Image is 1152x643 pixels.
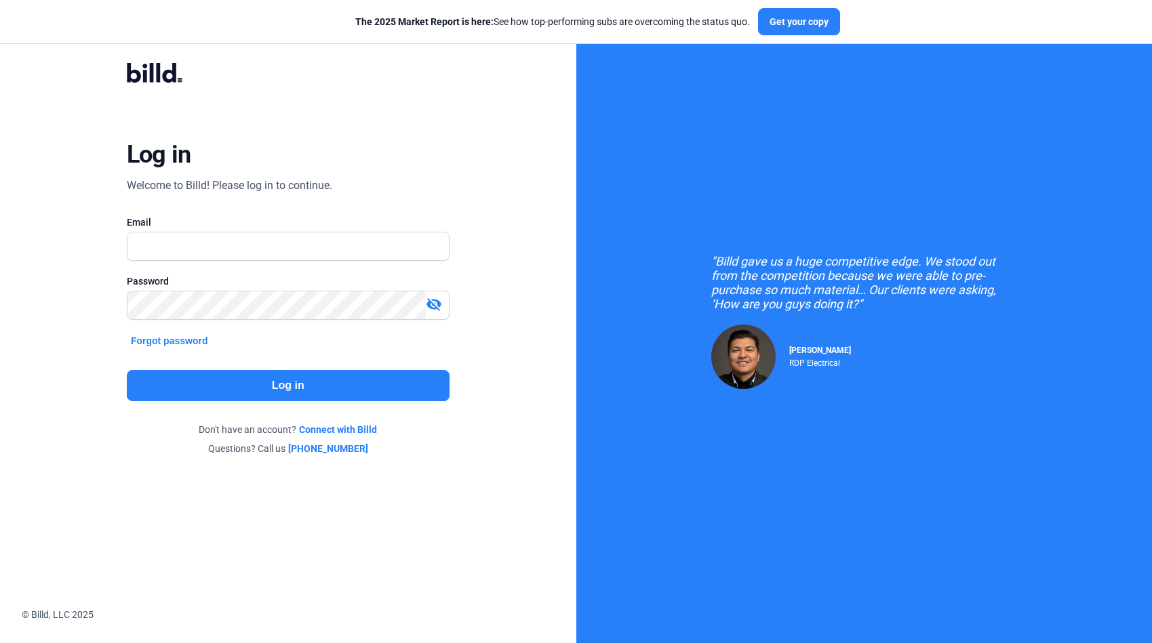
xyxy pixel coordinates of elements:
div: Don't have an account? [127,423,450,436]
div: Welcome to Billd! Please log in to continue. [127,178,332,194]
button: Forgot password [127,333,212,348]
div: See how top-performing subs are overcoming the status quo. [355,15,750,28]
div: RDP Electrical [789,355,851,368]
img: Raul Pacheco [711,325,776,389]
a: [PHONE_NUMBER] [288,442,368,455]
div: "Billd gave us a huge competitive edge. We stood out from the competition because we were able to... [711,254,1016,311]
div: Questions? Call us [127,442,450,455]
div: Log in [127,140,191,169]
div: Email [127,215,450,229]
div: Password [127,274,450,288]
span: [PERSON_NAME] [789,346,851,355]
button: Get your copy [758,8,840,35]
mat-icon: visibility_off [426,296,442,312]
span: The 2025 Market Report is here: [355,16,494,27]
a: Connect with Billd [299,423,377,436]
button: Log in [127,370,450,401]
